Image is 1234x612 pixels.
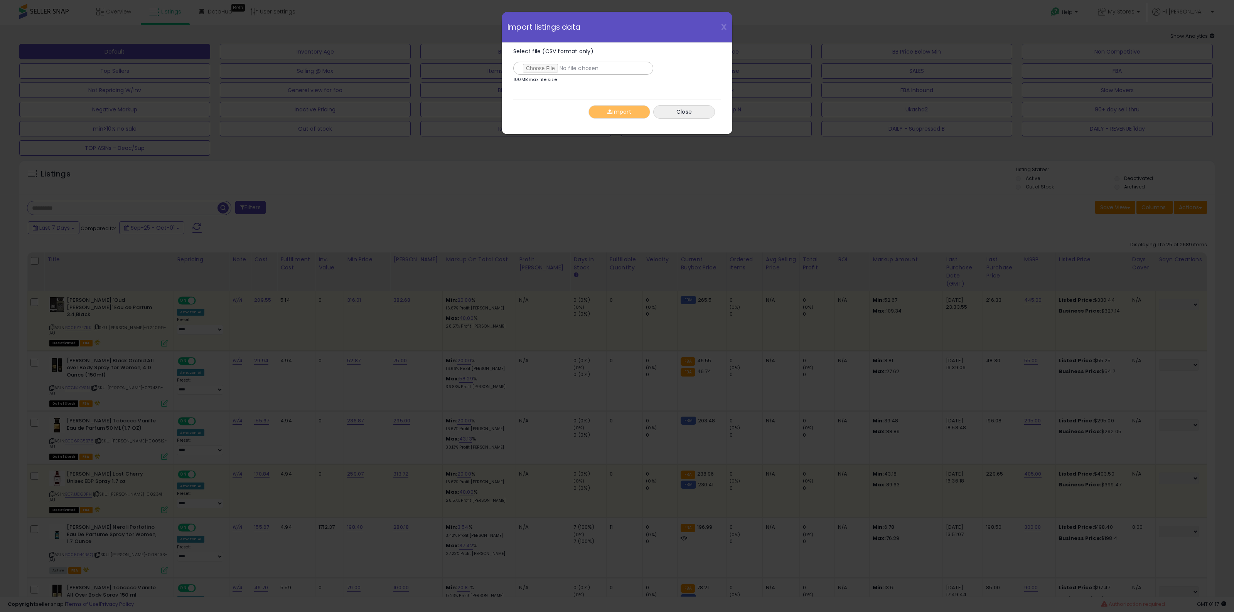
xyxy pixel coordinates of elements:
span: Select file (CSV format only) [513,47,593,55]
p: 100MB max file size [513,77,557,82]
button: Close [653,105,715,119]
span: Import listings data [507,24,580,31]
button: Import [588,105,650,119]
span: X [721,22,727,32]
